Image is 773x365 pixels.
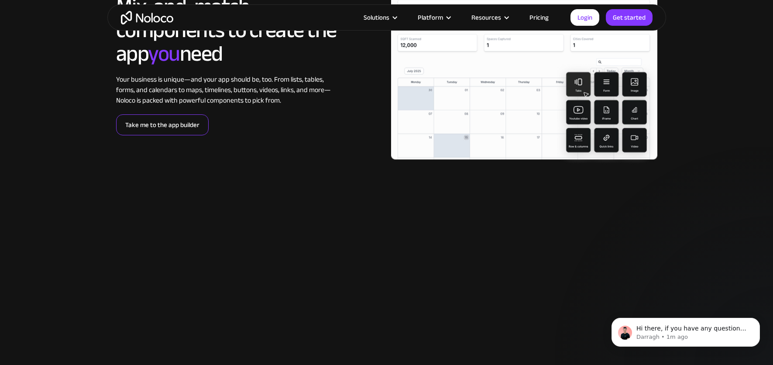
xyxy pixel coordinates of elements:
a: Take me to the app builder [116,114,209,135]
a: Get started [606,9,653,26]
div: Resources [471,12,501,23]
iframe: Intercom notifications message [598,300,773,361]
a: Pricing [519,12,560,23]
div: Resources [460,12,519,23]
div: Platform [407,12,460,23]
a: Login [570,9,599,26]
div: Solutions [364,12,389,23]
a: home [121,11,173,24]
div: Solutions [353,12,407,23]
span: you [148,33,180,74]
div: Your business is unique—and your app should be, too. From lists, tables, forms, and calendars to ... [116,74,337,106]
div: Platform [418,12,443,23]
